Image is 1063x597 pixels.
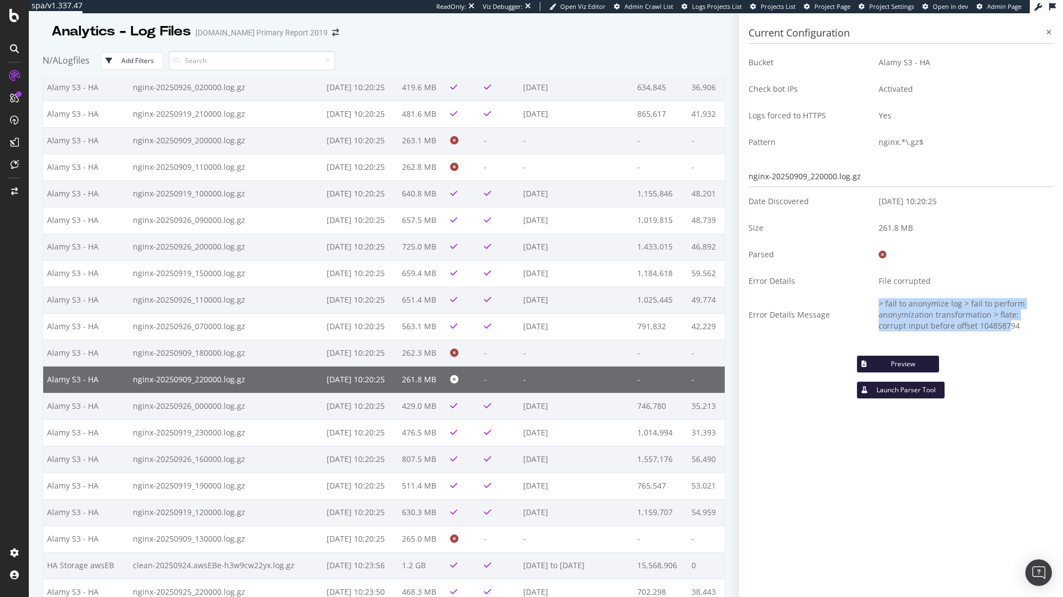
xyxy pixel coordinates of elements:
[398,366,446,393] td: 261.8 MB
[323,393,398,419] td: [DATE] 10:20:25
[688,366,724,393] td: -
[323,233,398,260] td: [DATE] 10:20:25
[870,294,1054,335] td: > fail to anonymize log > fail to perform anonymization transformation > flate: corrupt input bef...
[870,129,1054,155] td: nginx.*\.gz$
[869,2,914,11] span: Project Settings
[749,76,870,102] td: Check bot IPs
[519,419,633,446] td: [DATE]
[633,366,688,393] td: -
[398,207,446,233] td: 657.5 MB
[480,366,519,393] td: -
[129,101,323,127] td: nginx-20250919_210000.log.gz
[804,2,850,11] a: Project Page
[43,127,129,154] td: Alamy S3 - HA
[933,2,968,11] span: Open in dev
[761,2,796,11] span: Projects List
[633,154,688,180] td: -
[519,260,633,287] td: [DATE]
[43,499,129,526] td: Alamy S3 - HA
[323,127,398,154] td: [DATE] 10:20:25
[129,552,323,579] td: clean-20250924.awsEBe-h3w9cw22yx.log.gz
[129,366,323,393] td: nginx-20250909_220000.log.gz
[480,154,519,180] td: -
[519,101,633,127] td: [DATE]
[398,287,446,313] td: 651.4 MB
[519,154,633,180] td: -
[688,552,724,579] td: 0
[129,74,323,101] td: nginx-20250926_020000.log.gz
[870,102,1054,129] td: Yes
[332,29,339,37] div: arrow-right-arrow-left
[323,313,398,340] td: [DATE] 10:20:25
[43,74,129,101] td: Alamy S3 - HA
[688,207,724,233] td: 48,739
[688,287,724,313] td: 49,774
[682,2,742,11] a: Logs Projects List
[43,233,129,260] td: Alamy S3 - HA
[519,340,633,366] td: -
[633,340,688,366] td: -
[398,260,446,287] td: 659.4 MB
[688,446,724,473] td: 56,490
[323,419,398,446] td: [DATE] 10:20:25
[323,180,398,207] td: [DATE] 10:20:25
[519,287,633,313] td: [DATE]
[323,499,398,526] td: [DATE] 10:20:25
[749,23,1054,44] h3: Current Configuration
[977,2,1021,11] a: Admin Page
[859,2,914,11] a: Project Settings
[633,313,688,340] td: 791,832
[688,419,724,446] td: 31,393
[633,74,688,101] td: 634,845
[43,154,129,180] td: Alamy S3 - HA
[169,51,335,70] input: Search
[129,260,323,287] td: nginx-20250919_150000.log.gz
[688,74,724,101] td: 36,906
[323,207,398,233] td: [DATE] 10:20:25
[43,260,129,287] td: Alamy S3 - HA
[987,2,1021,11] span: Admin Page
[749,129,870,155] td: Pattern
[398,180,446,207] td: 640.8 MB
[323,101,398,127] td: [DATE] 10:20:25
[688,233,724,260] td: 46,892
[436,2,466,11] div: ReadOnly:
[129,499,323,526] td: nginx-20250919_120000.log.gz
[480,340,519,366] td: -
[519,207,633,233] td: [DATE]
[749,241,870,268] td: Parsed
[323,446,398,473] td: [DATE] 10:20:25
[749,102,870,129] td: Logs forced to HTTPS
[633,393,688,419] td: 746,780
[875,359,930,368] div: Preview
[43,313,129,340] td: Alamy S3 - HA
[43,526,129,552] td: Alamy S3 - HA
[398,393,446,419] td: 429.0 MB
[749,188,870,215] td: Date Discovered
[688,340,724,366] td: -
[129,287,323,313] td: nginx-20250926_110000.log.gz
[749,294,870,335] td: Error Details Message
[749,49,870,76] td: Bucket
[876,385,936,394] div: Launch Parser Tool
[129,473,323,499] td: nginx-20250919_190000.log.gz
[323,74,398,101] td: [DATE] 10:20:25
[129,526,323,552] td: nginx-20250909_130000.log.gz
[129,207,323,233] td: nginx-20250926_090000.log.gz
[633,499,688,526] td: 1,159,707
[1025,559,1052,586] div: Open Intercom Messenger
[398,127,446,154] td: 263.1 MB
[323,287,398,313] td: [DATE] 10:20:25
[870,49,1054,76] td: Alamy S3 - HA
[129,340,323,366] td: nginx-20250909_180000.log.gz
[856,381,945,399] button: Launch Parser Tool
[43,287,129,313] td: Alamy S3 - HA
[633,101,688,127] td: 865,617
[398,552,446,579] td: 1.2 GB
[633,233,688,260] td: 1,433,015
[323,340,398,366] td: [DATE] 10:20:25
[43,207,129,233] td: Alamy S3 - HA
[121,56,154,65] div: Add Filters
[195,27,328,38] div: [DOMAIN_NAME] Primary Report 2019
[129,393,323,419] td: nginx-20250926_000000.log.gz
